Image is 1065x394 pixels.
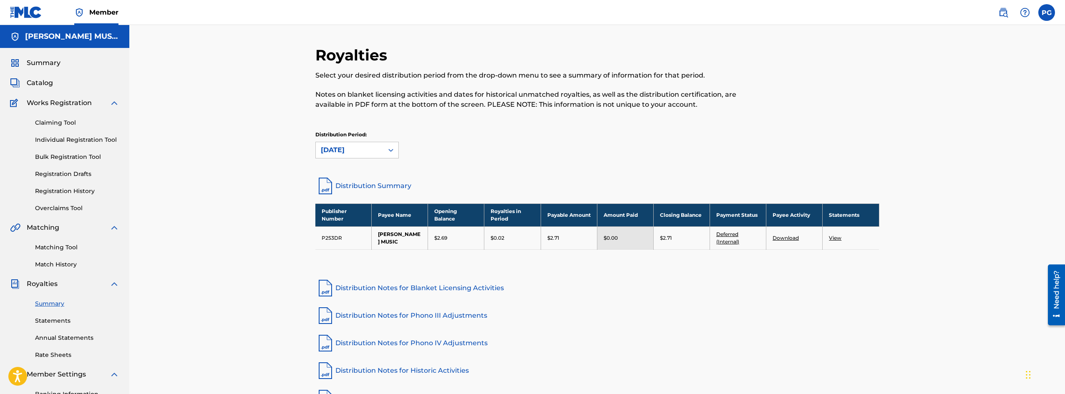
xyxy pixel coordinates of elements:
[491,234,504,242] p: $0.02
[766,203,823,226] th: Payee Activity
[35,351,119,359] a: Rate Sheets
[315,361,335,381] img: pdf
[89,8,118,17] span: Member
[35,187,119,196] a: Registration History
[315,278,335,298] img: pdf
[773,235,799,241] a: Download
[315,306,335,326] img: pdf
[315,203,372,226] th: Publisher Number
[315,361,879,381] a: Distribution Notes for Historic Activities
[27,369,86,379] span: Member Settings
[35,260,119,269] a: Match History
[10,78,20,88] img: Catalog
[484,203,541,226] th: Royalties in Period
[315,90,750,110] p: Notes on blanket licensing activities and dates for historical unmatched royalties, as well as th...
[315,278,879,298] a: Distribution Notes for Blanket Licensing Activities
[597,203,653,226] th: Amount Paid
[35,170,119,178] a: Registration Drafts
[35,243,119,252] a: Matching Tool
[10,32,20,42] img: Accounts
[1017,4,1033,21] div: Help
[109,98,119,108] img: expand
[434,234,447,242] p: $2.69
[315,46,391,65] h2: Royalties
[315,70,750,80] p: Select your desired distribution period from the drop-down menu to see a summary of information f...
[10,369,20,379] img: Member Settings
[35,118,119,127] a: Claiming Tool
[653,203,710,226] th: Closing Balance
[27,58,60,68] span: Summary
[27,223,59,233] span: Matching
[1038,4,1055,21] div: User Menu
[1020,8,1030,18] img: help
[710,203,766,226] th: Payment Status
[35,136,119,144] a: Individual Registration Tool
[10,223,20,233] img: Matching
[998,8,1008,18] img: search
[372,203,428,226] th: Payee Name
[25,32,119,41] h5: PIETRO GIRARDI MUSIC
[315,176,335,196] img: distribution-summary-pdf
[372,226,428,249] td: [PERSON_NAME] MUSIC
[10,98,21,108] img: Works Registration
[716,231,739,245] a: Deferred (Internal)
[35,316,119,325] a: Statements
[74,8,84,18] img: Top Rightsholder
[27,98,92,108] span: Works Registration
[10,58,20,68] img: Summary
[829,235,841,241] a: View
[315,333,335,353] img: pdf
[1042,261,1065,329] iframe: Resource Center
[35,334,119,342] a: Annual Statements
[547,234,559,242] p: $2.71
[10,6,42,18] img: MLC Logo
[995,4,1012,21] a: Public Search
[1023,354,1065,394] iframe: Chat Widget
[315,176,879,196] a: Distribution Summary
[27,279,58,289] span: Royalties
[109,279,119,289] img: expand
[35,204,119,213] a: Overclaims Tool
[1026,362,1031,387] div: Drag
[660,234,672,242] p: $2.71
[109,223,119,233] img: expand
[109,369,119,379] img: expand
[10,78,53,88] a: CatalogCatalog
[27,78,53,88] span: Catalog
[35,299,119,308] a: Summary
[604,234,618,242] p: $0.00
[315,226,372,249] td: P253DR
[10,58,60,68] a: SummarySummary
[541,203,597,226] th: Payable Amount
[315,131,399,138] p: Distribution Period:
[428,203,484,226] th: Opening Balance
[315,333,879,353] a: Distribution Notes for Phono IV Adjustments
[321,145,378,155] div: [DATE]
[35,153,119,161] a: Bulk Registration Tool
[315,306,879,326] a: Distribution Notes for Phono III Adjustments
[10,279,20,289] img: Royalties
[823,203,879,226] th: Statements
